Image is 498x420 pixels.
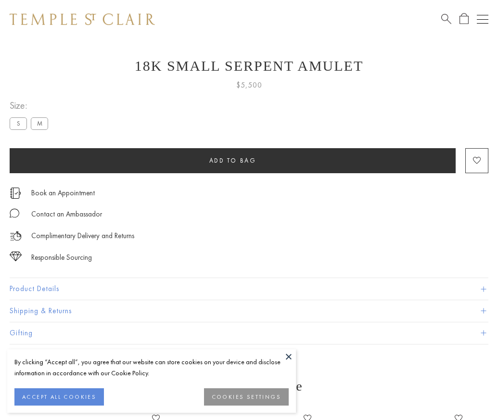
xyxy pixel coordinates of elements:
[10,13,155,25] img: Temple St. Clair
[10,230,22,242] img: icon_delivery.svg
[31,188,95,198] a: Book an Appointment
[31,230,134,242] p: Complimentary Delivery and Returns
[460,13,469,25] a: Open Shopping Bag
[10,148,456,173] button: Add to bag
[10,278,488,300] button: Product Details
[10,117,27,129] label: S
[14,388,104,406] button: ACCEPT ALL COOKIES
[10,252,22,261] img: icon_sourcing.svg
[31,252,92,264] div: Responsible Sourcing
[31,117,48,129] label: M
[10,58,488,74] h1: 18K Small Serpent Amulet
[10,98,52,114] span: Size:
[204,388,289,406] button: COOKIES SETTINGS
[441,13,451,25] a: Search
[14,356,289,379] div: By clicking “Accept all”, you agree that our website can store cookies on your device and disclos...
[31,208,102,220] div: Contact an Ambassador
[10,322,488,344] button: Gifting
[10,188,21,199] img: icon_appointment.svg
[236,79,262,91] span: $5,500
[10,208,19,218] img: MessageIcon-01_2.svg
[477,13,488,25] button: Open navigation
[10,300,488,322] button: Shipping & Returns
[209,156,256,165] span: Add to bag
